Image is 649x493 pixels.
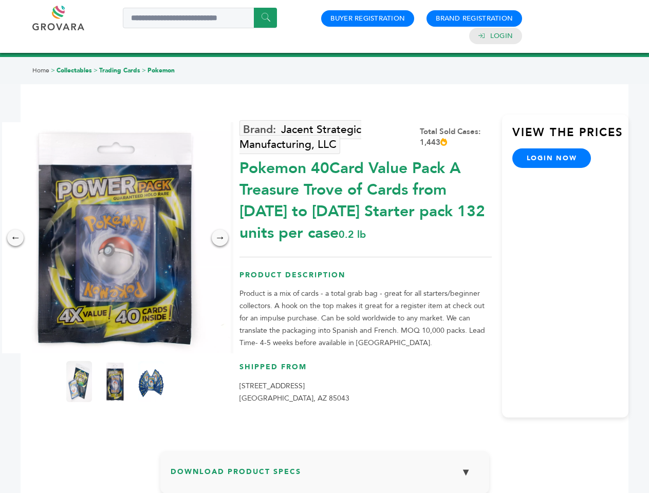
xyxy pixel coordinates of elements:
span: > [94,66,98,74]
a: Buyer Registration [330,14,405,23]
h3: View the Prices [512,125,628,148]
div: ← [7,230,24,246]
p: [STREET_ADDRESS] [GEOGRAPHIC_DATA], AZ 85043 [239,380,492,405]
div: → [212,230,228,246]
p: Product is a mix of cards - a total grab bag - great for all starters/beginner collectors. A hook... [239,288,492,349]
span: > [142,66,146,74]
a: Collectables [57,66,92,74]
span: 0.2 lb [339,227,366,241]
img: Pokemon 40-Card Value Pack – A Treasure Trove of Cards from 1996 to 2024 - Starter pack! 132 unit... [138,361,164,402]
a: Login [490,31,513,41]
img: Pokemon 40-Card Value Pack – A Treasure Trove of Cards from 1996 to 2024 - Starter pack! 132 unit... [66,361,92,402]
img: Pokemon 40-Card Value Pack – A Treasure Trove of Cards from 1996 to 2024 - Starter pack! 132 unit... [102,361,128,402]
a: Brand Registration [436,14,513,23]
h3: Product Description [239,270,492,288]
h3: Download Product Specs [171,461,479,491]
div: Total Sold Cases: 1,443 [420,126,492,148]
a: login now [512,148,591,168]
h3: Shipped From [239,362,492,380]
span: > [51,66,55,74]
a: Pokemon [147,66,175,74]
input: Search a product or brand... [123,8,277,28]
div: Pokemon 40Card Value Pack A Treasure Trove of Cards from [DATE] to [DATE] Starter pack 132 units ... [239,153,492,244]
a: Home [32,66,49,74]
button: ▼ [453,461,479,483]
a: Jacent Strategic Manufacturing, LLC [239,120,361,154]
a: Trading Cards [99,66,140,74]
